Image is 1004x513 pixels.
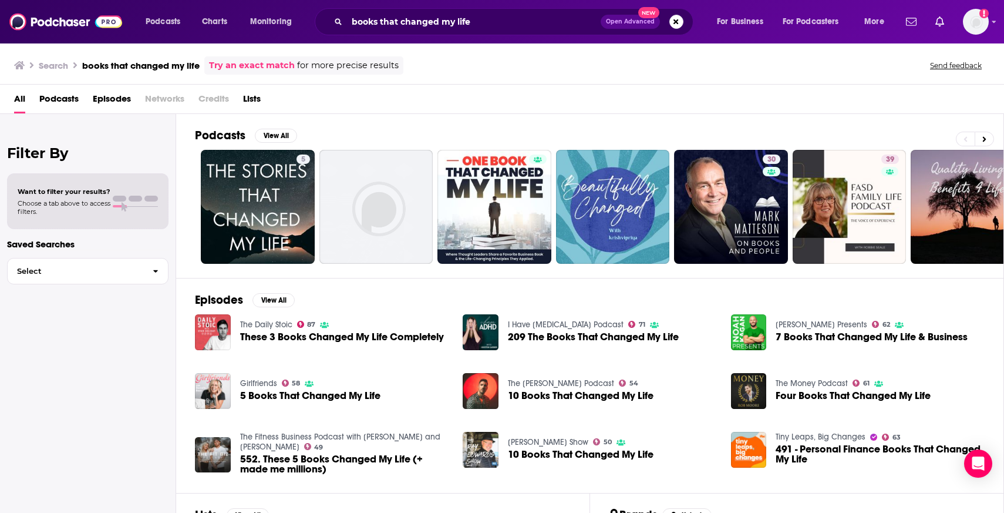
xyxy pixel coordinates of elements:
a: EpisodesView All [195,293,295,307]
a: Ray Edwards Show [508,437,588,447]
img: User Profile [963,9,989,35]
span: Select [8,267,143,275]
h3: Search [39,60,68,71]
input: Search podcasts, credits, & more... [347,12,601,31]
div: Open Intercom Messenger [964,450,992,478]
h2: Episodes [195,293,243,307]
img: Podchaser - Follow, Share and Rate Podcasts [9,11,122,33]
span: 58 [292,381,300,386]
a: All [14,89,25,113]
a: 5 Books That Changed My Life [195,373,231,409]
a: Girlfriends [240,378,277,388]
h3: books that changed my life [82,60,200,71]
a: The Clark Kegley Podcast [508,378,614,388]
span: Choose a tab above to access filters. [18,199,110,216]
img: 209 The Books That Changed My Life [463,314,498,350]
a: The Money Podcast [776,378,848,388]
span: Podcasts [146,14,180,30]
a: 209 The Books That Changed My Life [508,332,679,342]
span: Monitoring [250,14,292,30]
a: The Daily Stoic [240,320,292,330]
span: for more precise results [297,59,399,72]
a: 54 [619,380,638,387]
a: Try an exact match [209,59,295,72]
span: 5 [301,154,305,166]
a: Four Books That Changed My Life [776,391,931,401]
span: Charts [202,14,227,30]
button: View All [255,129,297,143]
button: open menu [242,12,307,31]
span: 61 [863,381,870,386]
span: More [864,14,884,30]
span: Open Advanced [606,19,655,25]
img: Four Books That Changed My Life [731,373,767,409]
img: 552. These 5 Books Changed My Life (+ made me millions) [195,437,231,473]
img: These 3 Books Changed My Life Completely [195,314,231,350]
button: open menu [856,12,899,31]
svg: Add a profile image [979,9,989,18]
span: Podcasts [39,89,79,113]
a: PodcastsView All [195,128,297,143]
button: open menu [709,12,778,31]
span: 62 [882,322,890,327]
span: For Podcasters [783,14,839,30]
a: Tiny Leaps, Big Changes [776,432,865,442]
a: 491 - Personal Finance Books That Changed My Life [776,444,985,464]
a: The Fitness Business Podcast with Erin Dimond and Jordan Dugger [240,432,440,452]
a: 30 [763,155,780,164]
button: Select [7,258,169,284]
a: 49 [304,443,324,450]
a: 30 [674,150,788,264]
h2: Podcasts [195,128,245,143]
a: 87 [297,321,316,328]
a: Charts [194,12,234,31]
a: 62 [872,321,890,328]
a: 7 Books That Changed My Life & Business [776,332,968,342]
a: 39 [793,150,907,264]
span: New [638,7,659,18]
span: 71 [639,322,645,327]
a: 5 [297,155,310,164]
a: 71 [628,321,645,328]
a: These 3 Books Changed My Life Completely [240,332,444,342]
button: open menu [775,12,856,31]
a: 10 Books That Changed My Life [508,391,653,401]
div: Search podcasts, credits, & more... [326,8,705,35]
a: 10 Books That Changed My Life [508,450,653,460]
img: 7 Books That Changed My Life & Business [731,314,767,350]
button: Send feedback [926,61,985,71]
span: Want to filter your results? [18,187,110,196]
a: 61 [853,380,870,387]
button: open menu [137,12,196,31]
a: 491 - Personal Finance Books That Changed My Life [731,432,767,468]
a: 5 [201,150,315,264]
span: 39 [886,154,894,166]
a: Lists [243,89,261,113]
a: 39 [881,155,899,164]
span: 87 [307,322,315,327]
img: 10 Books That Changed My Life [463,373,498,409]
img: 10 Books That Changed My Life [463,432,498,468]
a: 50 [593,438,612,445]
a: Show notifications dropdown [901,12,921,32]
span: 49 [314,445,323,450]
span: 54 [629,381,638,386]
a: 63 [882,434,901,441]
a: 552. These 5 Books Changed My Life (+ made me millions) [240,454,449,474]
a: Episodes [93,89,131,113]
a: Noah Kagan Presents [776,320,867,330]
span: Logged in as ereardon [963,9,989,35]
a: 5 Books That Changed My Life [240,391,380,401]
